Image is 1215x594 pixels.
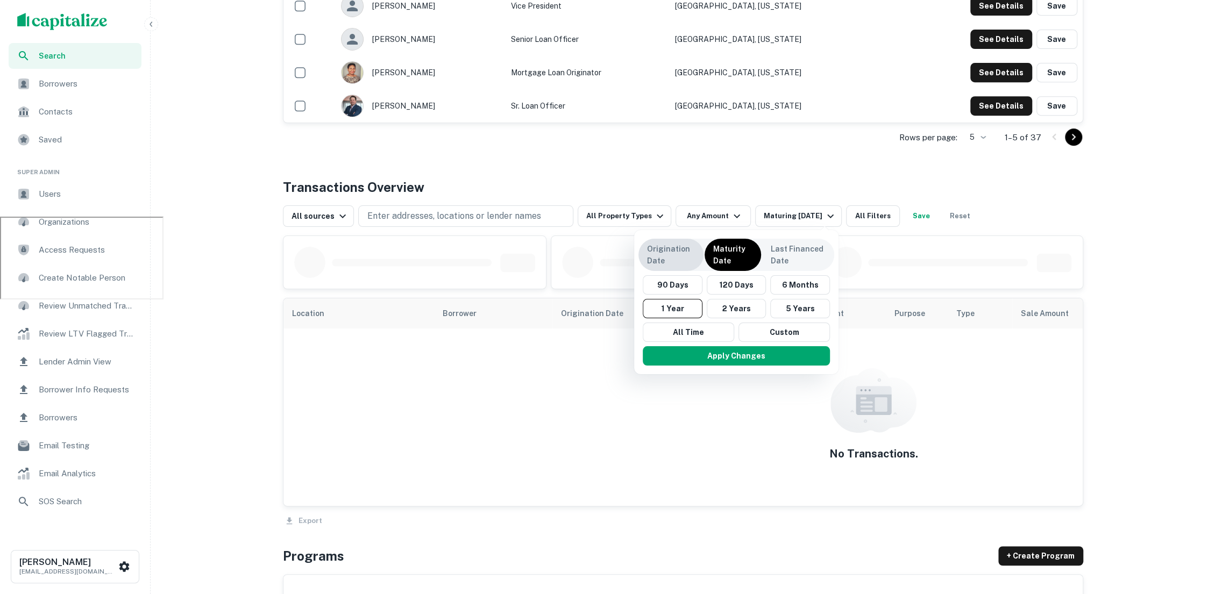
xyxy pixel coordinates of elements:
button: Apply Changes [643,346,830,366]
p: Maturity Date [713,243,752,267]
p: Last Financed Date [771,243,826,267]
button: Custom [738,323,830,342]
button: 90 Days [643,275,702,295]
button: 1 Year [643,299,702,318]
iframe: Chat Widget [1161,508,1215,560]
button: 5 Years [770,299,830,318]
button: 2 Years [707,299,766,318]
button: 6 Months [770,275,830,295]
button: All Time [643,323,734,342]
p: Origination Date [647,243,695,267]
button: 120 Days [707,275,766,295]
